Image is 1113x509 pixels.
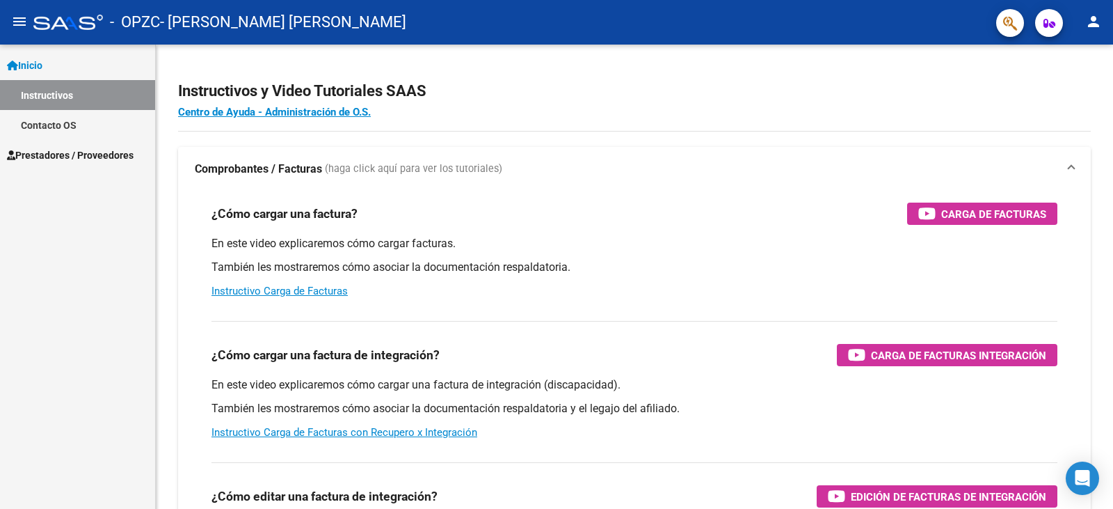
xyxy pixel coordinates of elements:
[160,7,406,38] span: - [PERSON_NAME] [PERSON_NAME]
[211,377,1057,393] p: En este video explicaremos cómo cargar una factura de integración (discapacidad).
[211,487,438,506] h3: ¿Cómo editar una factura de integración?
[837,344,1057,366] button: Carga de Facturas Integración
[211,204,358,224] h3: ¿Cómo cargar una factura?
[211,345,440,365] h3: ¿Cómo cargar una factura de integración?
[7,58,42,73] span: Inicio
[211,426,477,439] a: Instructivo Carga de Facturas con Recupero x Integración
[941,205,1046,223] span: Carga de Facturas
[871,347,1046,364] span: Carga de Facturas Integración
[7,148,134,163] span: Prestadores / Proveedores
[325,162,502,177] span: (haga click aquí para ver los tutoriales)
[211,236,1057,251] p: En este video explicaremos cómo cargar facturas.
[1066,462,1099,495] div: Open Intercom Messenger
[817,485,1057,508] button: Edición de Facturas de integración
[211,260,1057,275] p: También les mostraremos cómo asociar la documentación respaldatoria.
[11,13,28,30] mat-icon: menu
[195,162,322,177] strong: Comprobantes / Facturas
[178,78,1091,104] h2: Instructivos y Video Tutoriales SAAS
[211,285,348,297] a: Instructivo Carga de Facturas
[178,147,1091,191] mat-expansion-panel-header: Comprobantes / Facturas (haga click aquí para ver los tutoriales)
[907,203,1057,225] button: Carga de Facturas
[851,488,1046,506] span: Edición de Facturas de integración
[110,7,160,38] span: - OPZC
[178,106,371,118] a: Centro de Ayuda - Administración de O.S.
[1085,13,1102,30] mat-icon: person
[211,401,1057,416] p: También les mostraremos cómo asociar la documentación respaldatoria y el legajo del afiliado.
